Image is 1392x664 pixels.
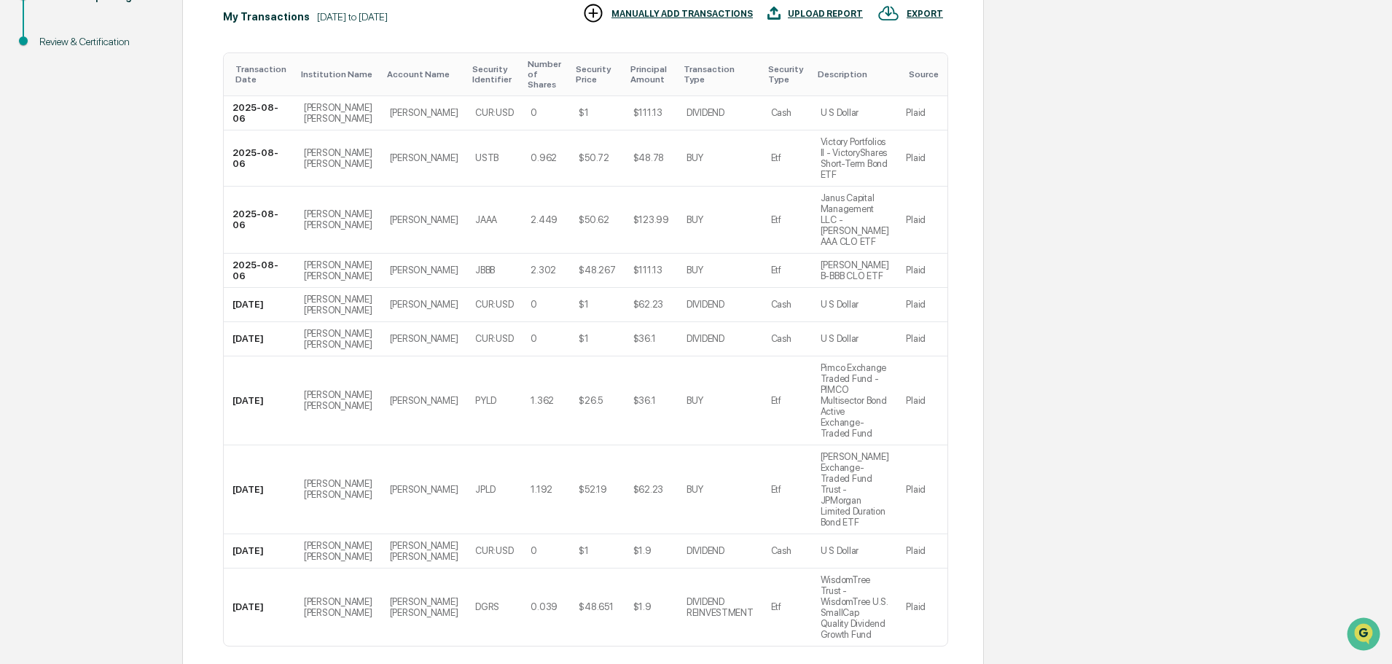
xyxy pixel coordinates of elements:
[818,69,892,79] div: Toggle SortBy
[381,445,467,534] td: [PERSON_NAME]
[821,362,889,439] div: Pimco Exchange Traded Fund - PIMCO Multisector Bond Active Exchange-Traded Fund
[531,152,557,163] div: 0.962
[100,178,187,204] a: 🗄️Attestations
[633,333,656,344] div: $36.1
[611,9,753,19] div: MANUALLY ADD TRANSACTIONS
[768,64,806,85] div: Toggle SortBy
[531,545,537,556] div: 0
[223,11,310,23] div: My Transactions
[767,2,781,24] img: UPLOAD REPORT
[821,136,889,180] div: Victory Portfolios II - VictoryShares Short-Term Bond ETF
[224,130,295,187] td: 2025-08-06
[15,213,26,224] div: 🔎
[579,152,609,163] div: $50.72
[687,395,703,406] div: BUY
[472,64,516,85] div: Toggle SortBy
[788,9,863,19] div: UPLOAD REPORT
[15,185,26,197] div: 🖐️
[821,333,859,344] div: U S Dollar
[381,356,467,445] td: [PERSON_NAME]
[897,322,947,356] td: Plaid
[897,254,947,288] td: Plaid
[687,107,724,118] div: DIVIDEND
[771,395,781,406] div: Etf
[387,69,461,79] div: Toggle SortBy
[224,322,295,356] td: [DATE]
[475,601,499,612] div: DGRS
[304,259,372,281] div: [PERSON_NAME] [PERSON_NAME]
[475,545,513,556] div: CUR:USD
[381,569,467,646] td: [PERSON_NAME] [PERSON_NAME]
[897,288,947,322] td: Plaid
[235,64,289,85] div: Toggle SortBy
[579,299,588,310] div: $1
[771,214,781,225] div: Etf
[633,601,652,612] div: $1.9
[50,126,184,138] div: We're available if you need us!
[771,545,791,556] div: Cash
[582,2,604,24] img: MANUALLY ADD TRANSACTIONS
[224,254,295,288] td: 2025-08-06
[531,333,537,344] div: 0
[531,299,537,310] div: 0
[304,596,372,618] div: [PERSON_NAME] [PERSON_NAME]
[821,451,889,528] div: [PERSON_NAME] Exchange-Traded Fund Trust - JPMorgan Limited Duration Bond ETF
[224,534,295,569] td: [DATE]
[106,185,117,197] div: 🗄️
[475,395,496,406] div: PYLD
[821,299,859,310] div: U S Dollar
[29,211,92,226] span: Data Lookup
[381,130,467,187] td: [PERSON_NAME]
[771,265,781,276] div: Etf
[381,187,467,254] td: [PERSON_NAME]
[687,214,703,225] div: BUY
[821,107,859,118] div: U S Dollar
[771,484,781,495] div: Etf
[633,395,656,406] div: $36.1
[579,265,615,276] div: $48.267
[1345,616,1385,655] iframe: Open customer support
[821,192,889,247] div: Janus Capital Management LLC - [PERSON_NAME] AAA CLO ETF
[381,96,467,130] td: [PERSON_NAME]
[579,484,606,495] div: $52.19
[50,112,239,126] div: Start new chat
[821,259,889,281] div: [PERSON_NAME] B-BBB CLO ETF
[897,96,947,130] td: Plaid
[531,107,537,118] div: 0
[579,107,588,118] div: $1
[821,545,859,556] div: U S Dollar
[317,11,388,23] div: [DATE] to [DATE]
[301,69,375,79] div: Toggle SortBy
[304,389,372,411] div: [PERSON_NAME] [PERSON_NAME]
[531,395,554,406] div: 1.362
[687,596,754,618] div: DIVIDEND REINVESTMENT
[821,574,889,640] div: WisdomTree Trust - WisdomTree U.S. SmallCap Quality Dividend Growth Fund
[9,206,98,232] a: 🔎Data Lookup
[103,246,176,258] a: Powered byPylon
[687,299,724,310] div: DIVIDEND
[877,2,899,24] img: EXPORT
[579,333,588,344] div: $1
[528,59,564,90] div: Toggle SortBy
[897,569,947,646] td: Plaid
[120,184,181,198] span: Attestations
[630,64,672,85] div: Toggle SortBy
[475,333,513,344] div: CUR:USD
[304,540,372,562] div: [PERSON_NAME] [PERSON_NAME]
[304,147,372,169] div: [PERSON_NAME] [PERSON_NAME]
[771,152,781,163] div: Etf
[897,130,947,187] td: Plaid
[381,288,467,322] td: [PERSON_NAME]
[579,395,603,406] div: $26.5
[531,484,552,495] div: 1.192
[576,64,618,85] div: Toggle SortBy
[633,484,663,495] div: $62.23
[39,34,159,50] div: Review & Certification
[15,112,41,138] img: 1746055101610-c473b297-6a78-478c-a979-82029cc54cd1
[224,356,295,445] td: [DATE]
[633,265,662,276] div: $111.13
[9,178,100,204] a: 🖐️Preclearance
[381,254,467,288] td: [PERSON_NAME]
